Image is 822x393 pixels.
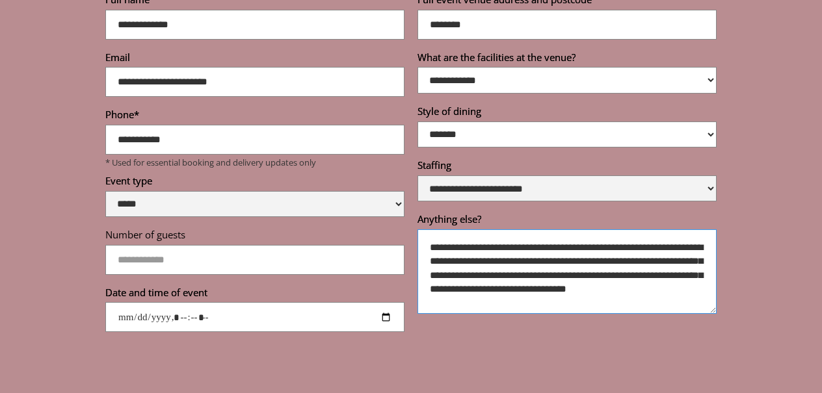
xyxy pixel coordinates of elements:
label: Event type [105,174,404,191]
label: Date and time of event [105,286,404,303]
label: Email [105,51,404,68]
label: What are the facilities at the venue? [418,51,717,68]
label: Anything else? [418,212,717,229]
label: Number of guests [105,228,404,245]
label: Staffing [418,158,717,175]
p: * Used for essential booking and delivery updates only [105,157,404,168]
label: Style of dining [418,105,717,121]
label: Phone* [105,108,404,125]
